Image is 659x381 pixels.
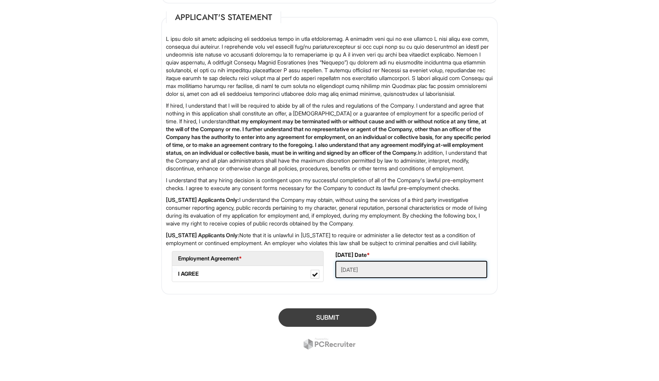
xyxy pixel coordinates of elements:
[166,232,239,238] strong: [US_STATE] Applicants Only:
[166,231,493,247] p: Note that it is unlawful in [US_STATE] to require or administer a lie detector test as a conditio...
[166,102,493,172] p: If hired, I understand that I will be required to abide by all of the rules and regulations of th...
[166,35,493,98] p: L ipsu dolo sit ametc adipiscing eli seddoeius tempo in utla etdoloremag. A enimadm veni qui no e...
[166,196,493,227] p: I understand the Company may obtain, without using the services of a third party investigative co...
[166,118,490,156] strong: that my employment may be terminated with or without cause and with or without notice at any time...
[172,266,323,282] label: I AGREE
[178,255,317,261] h5: Employment Agreement
[335,261,487,278] input: Today's Date
[166,196,239,203] strong: [US_STATE] Applicants Only:
[166,11,281,23] legend: Applicant's Statement
[335,251,370,259] label: [DATE] Date
[166,176,493,192] p: I understand that any hiring decision is contingent upon my successful completion of all of the C...
[279,308,377,327] button: SUBMIT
